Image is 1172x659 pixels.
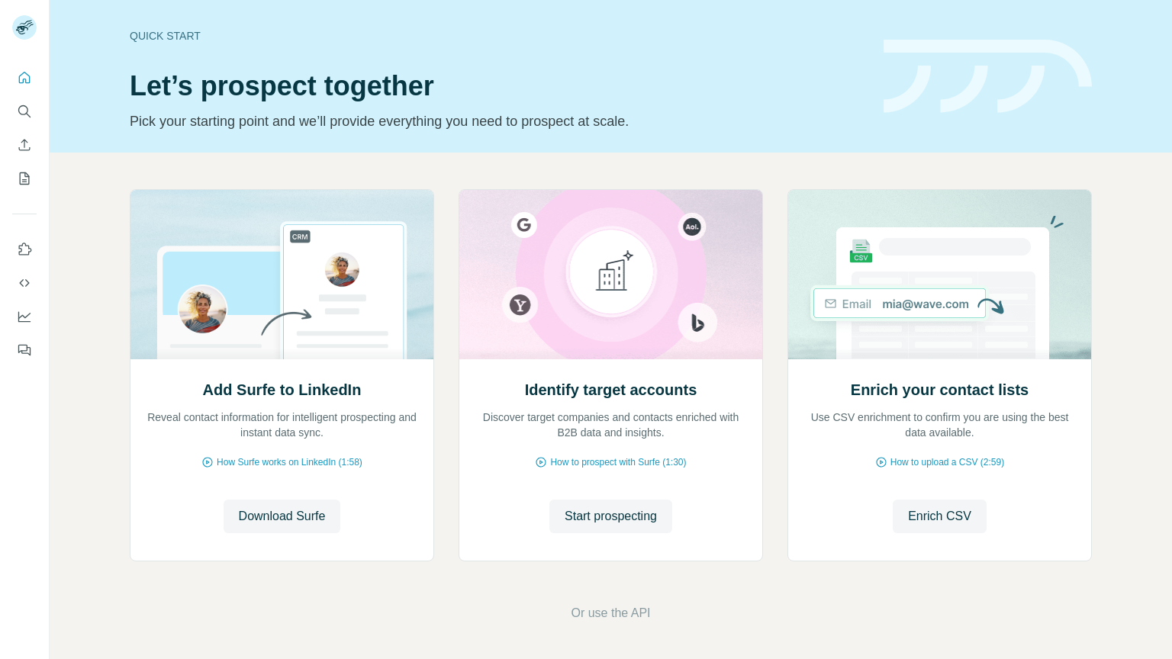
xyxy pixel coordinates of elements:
[884,40,1092,114] img: banner
[851,379,1029,400] h2: Enrich your contact lists
[12,236,37,263] button: Use Surfe on LinkedIn
[12,98,37,125] button: Search
[571,604,650,622] button: Or use the API
[550,455,686,469] span: How to prospect with Surfe (1:30)
[130,71,865,101] h1: Let’s prospect together
[787,190,1092,359] img: Enrich your contact lists
[224,500,341,533] button: Download Surfe
[130,190,434,359] img: Add Surfe to LinkedIn
[130,111,865,132] p: Pick your starting point and we’ll provide everything you need to prospect at scale.
[12,269,37,297] button: Use Surfe API
[890,455,1004,469] span: How to upload a CSV (2:59)
[12,131,37,159] button: Enrich CSV
[475,410,747,440] p: Discover target companies and contacts enriched with B2B data and insights.
[565,507,657,526] span: Start prospecting
[803,410,1076,440] p: Use CSV enrichment to confirm you are using the best data available.
[130,28,865,43] div: Quick start
[12,336,37,364] button: Feedback
[146,410,418,440] p: Reveal contact information for intelligent prospecting and instant data sync.
[12,165,37,192] button: My lists
[908,507,971,526] span: Enrich CSV
[12,303,37,330] button: Dashboard
[459,190,763,359] img: Identify target accounts
[525,379,697,400] h2: Identify target accounts
[239,507,326,526] span: Download Surfe
[12,64,37,92] button: Quick start
[217,455,362,469] span: How Surfe works on LinkedIn (1:58)
[893,500,987,533] button: Enrich CSV
[203,379,362,400] h2: Add Surfe to LinkedIn
[549,500,672,533] button: Start prospecting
